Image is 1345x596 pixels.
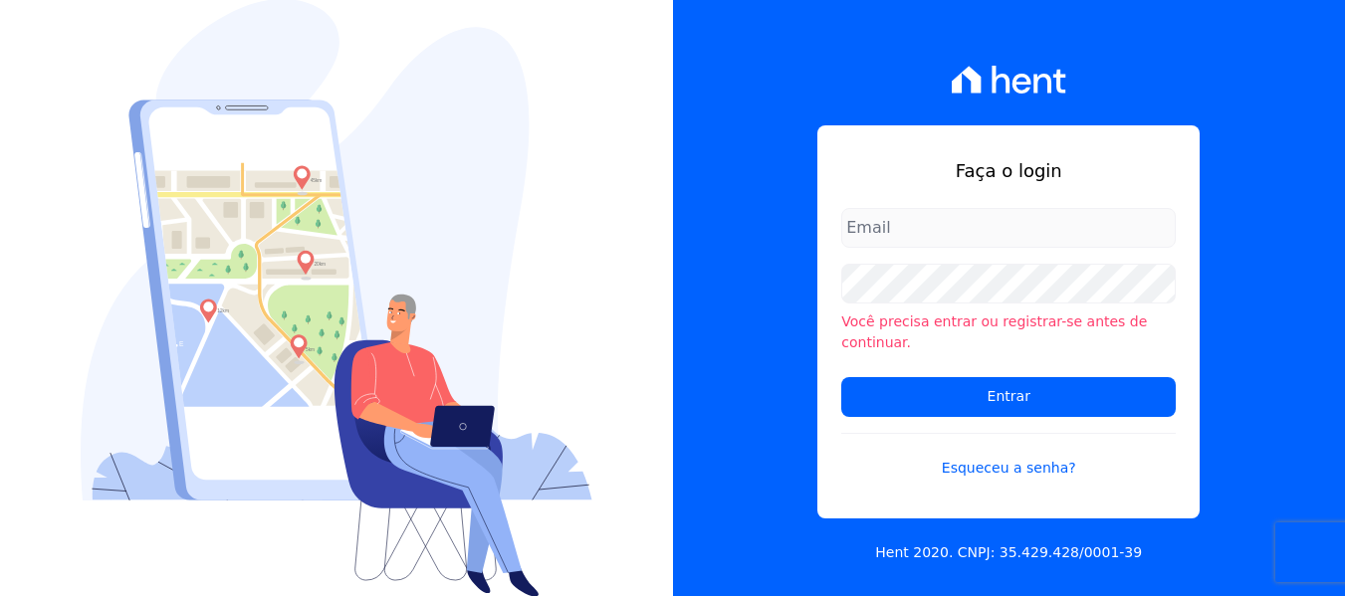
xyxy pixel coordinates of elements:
a: Esqueceu a senha? [841,433,1176,479]
li: Você precisa entrar ou registrar-se antes de continuar. [841,311,1176,353]
p: Hent 2020. CNPJ: 35.429.428/0001-39 [875,542,1142,563]
h1: Faça o login [841,157,1176,184]
input: Email [841,208,1176,248]
input: Entrar [841,377,1176,417]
